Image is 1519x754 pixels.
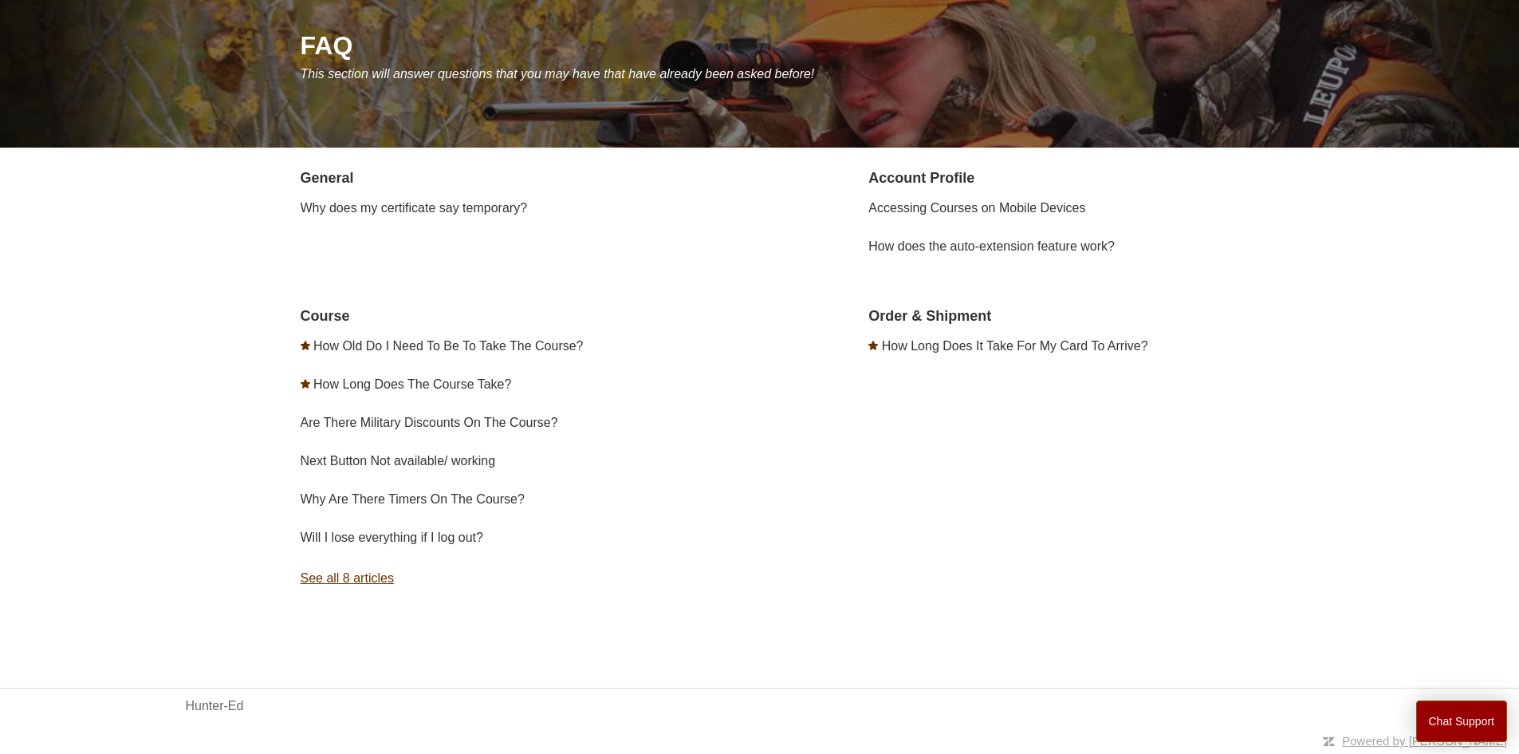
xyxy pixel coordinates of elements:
svg: Promoted article [301,341,310,350]
a: How Long Does It Take For My Card To Arrive? [882,339,1148,353]
h1: FAQ [301,26,1334,65]
a: Account Profile [868,170,974,186]
svg: Promoted article [868,341,878,350]
a: Are There Military Discounts On The Course? [301,416,558,429]
a: Course [301,308,350,324]
a: Why Are There Timers On The Course? [301,492,525,506]
button: Chat Support [1416,701,1508,742]
a: See all 8 articles [301,557,765,600]
a: Accessing Courses on Mobile Devices [868,201,1085,215]
a: Powered by [PERSON_NAME] [1342,734,1507,748]
a: Will I lose everything if I log out? [301,531,483,544]
a: Why does my certificate say temporary? [301,201,528,215]
p: This section will answer questions that you may have that have already been asked before! [301,65,1334,84]
a: General [301,170,354,186]
a: How Old Do I Need To Be To Take The Course? [313,339,584,353]
a: How Long Does The Course Take? [313,377,511,391]
a: Next Button Not available/ working [301,454,496,468]
svg: Promoted article [301,379,310,389]
a: How does the auto-extension feature work? [868,239,1115,253]
a: Order & Shipment [868,308,991,324]
a: Hunter-Ed [186,697,244,716]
